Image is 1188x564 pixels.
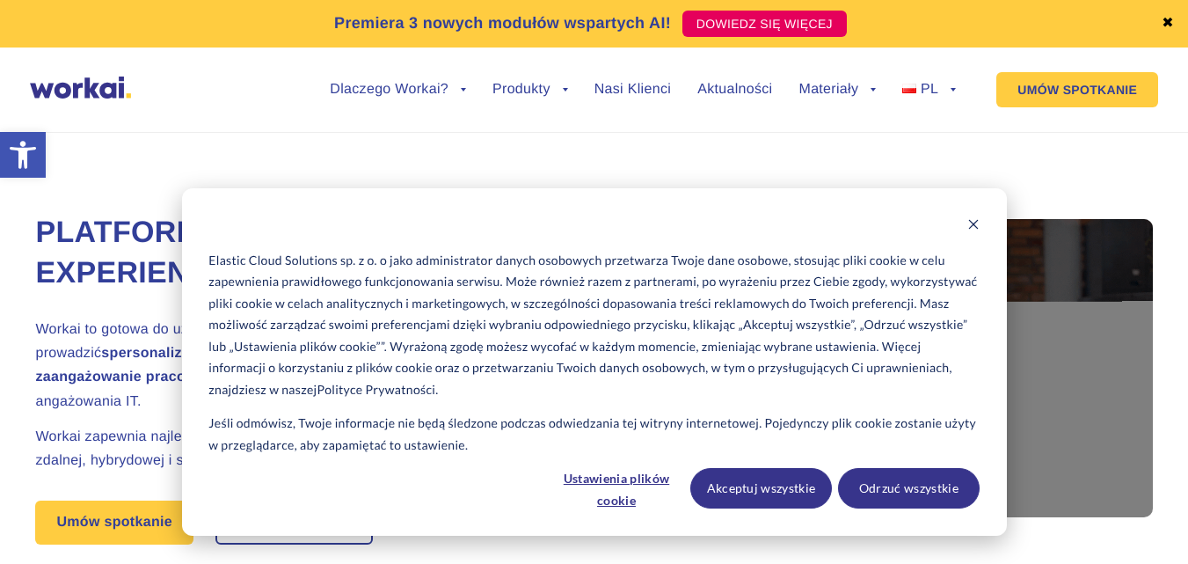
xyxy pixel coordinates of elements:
h2: Workai to gotowa do użycia Platforma Employee Experience, która pomaga prowadzić – bez koniecznoś... [35,318,580,414]
a: ✖ [1162,17,1174,31]
p: Elastic Cloud Solutions sp. z o. o jako administrator danych osobowych przetwarza Twoje dane osob... [208,250,979,401]
button: Dismiss cookie banner [967,216,980,238]
span: PL [921,82,938,97]
h2: Workai zapewnia najlepsze cyfrowe doświadczenia pracownikom w każdej pracy – zdalnej, hybrydowej ... [35,425,580,472]
a: DOWIEDZ SIĘ WIĘCEJ [682,11,847,37]
p: Premiera 3 nowych modułów wspartych AI! [334,11,671,35]
a: UMÓW SPOTKANIE [996,72,1158,107]
button: Akceptuj wszystkie [690,468,832,509]
p: Jeśli odmówisz, Twoje informacje nie będą śledzone podczas odwiedzania tej witryny internetowej. ... [208,413,979,456]
a: Umów spotkanie [35,501,193,545]
div: Cookie banner [182,188,1007,536]
a: Materiały [798,83,876,97]
a: Aktualności [697,83,772,97]
a: Nasi Klienci [594,83,671,97]
a: Polityce Prywatności. [317,379,439,401]
a: Dlaczego Workai? [330,83,466,97]
a: Produkty [492,83,568,97]
button: Ustawienia plików cookie [549,468,684,509]
button: Odrzuć wszystkie [838,468,980,509]
h1: Platforma Employee Experience [35,213,580,294]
